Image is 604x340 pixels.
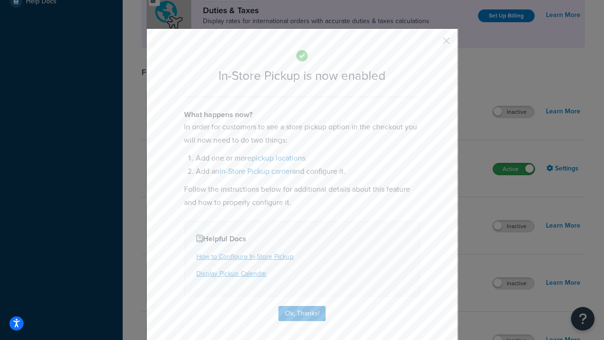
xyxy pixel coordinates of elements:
h4: Helpful Docs [196,233,408,245]
a: Display Pickup Calendar [196,269,267,279]
a: In-Store Pickup carrier [219,166,292,177]
p: Follow the instructions below for additional details about this feature and how to properly confi... [184,183,420,209]
p: In order for customers to see a store pickup option in the checkout you will now need to do two t... [184,120,420,147]
a: pickup locations [252,153,305,163]
h4: What happens now? [184,109,420,120]
button: Ok, Thanks! [278,306,326,321]
li: Add an and configure it. [196,165,420,178]
h2: In-Store Pickup is now enabled [184,69,420,83]
a: How to Configure In-Store Pickup [196,252,294,262]
li: Add one or more . [196,152,420,165]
